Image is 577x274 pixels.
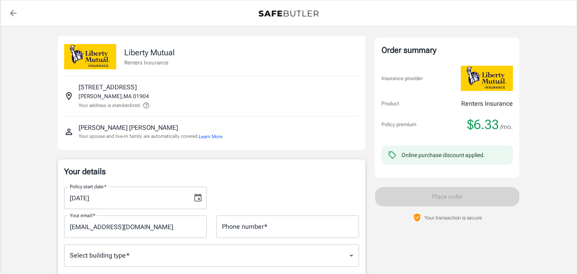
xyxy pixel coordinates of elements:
p: Product [381,100,399,108]
p: Policy premium [381,121,416,129]
p: Renters Insurance [124,58,175,66]
p: Your transaction is secure [424,214,482,222]
p: Renters Insurance [461,99,513,109]
input: Enter number [216,216,359,238]
a: back to quotes [5,5,21,21]
input: Enter email [64,216,207,238]
img: Back to quotes [258,10,319,17]
p: Liberty Mutual [124,46,175,58]
label: Policy start date [70,183,107,190]
span: $6.33 [467,117,499,133]
svg: Insured person [64,127,74,137]
p: [PERSON_NAME] , MA 01904 [79,92,149,100]
img: Liberty Mutual [461,66,513,91]
p: Your address is standardized. [79,102,141,109]
p: Your details [64,166,359,177]
p: Your spouse and live-in family are automatically covered. [79,133,222,140]
label: Your email [70,212,95,219]
img: Liberty Mutual [64,44,116,69]
input: MM/DD/YYYY [64,187,187,209]
p: [PERSON_NAME] [PERSON_NAME] [79,123,178,133]
button: Choose date, selected date is Aug 15, 2025 [190,190,206,206]
svg: Insured address [64,91,74,101]
p: Insurance provider [381,75,423,83]
div: Online purchase discount applied. [401,151,485,159]
div: Order summary [381,44,513,56]
p: [STREET_ADDRESS] [79,83,137,92]
span: /mo. [500,121,513,133]
button: Learn More [199,133,222,140]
